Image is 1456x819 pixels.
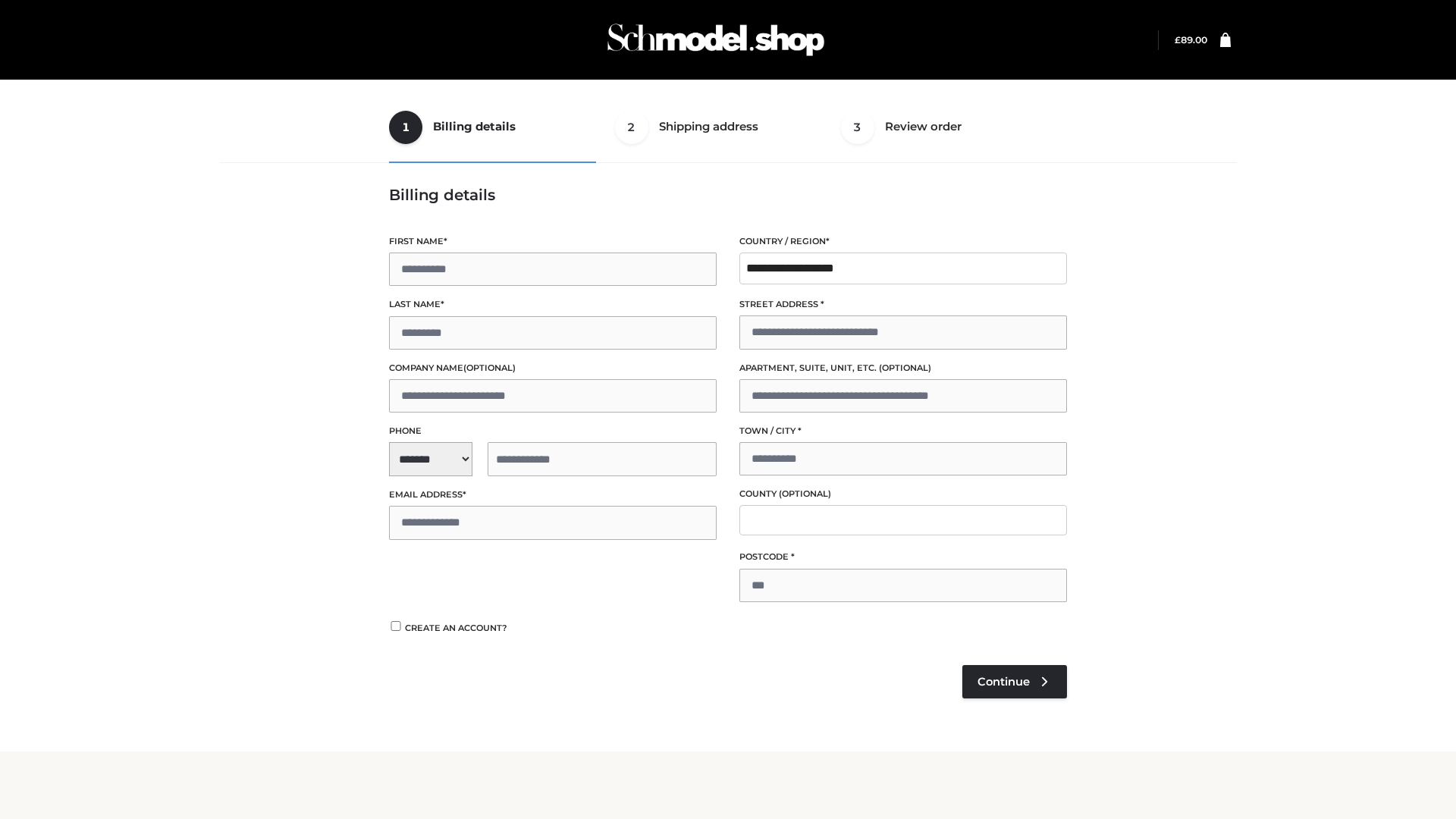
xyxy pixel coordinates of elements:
[1175,34,1207,45] a: £89.00
[405,623,507,633] span: Create an account?
[389,621,403,631] input: Create an account?
[389,186,1067,204] h3: Billing details
[739,550,1067,564] label: Postcode
[779,488,831,499] span: (optional)
[977,675,1030,689] span: Continue
[463,362,516,373] span: (optional)
[739,234,1067,249] label: Country / Region
[1175,34,1181,45] span: £
[602,10,830,70] img: Schmodel Admin 964
[389,234,717,249] label: First name
[389,424,717,438] label: Phone
[739,297,1067,312] label: Street address
[1175,34,1207,45] bdi: 89.00
[389,361,717,375] label: Company name
[879,362,931,373] span: (optional)
[389,488,717,502] label: Email address
[962,665,1067,698] a: Continue
[739,424,1067,438] label: Town / City
[389,297,717,312] label: Last name
[739,361,1067,375] label: Apartment, suite, unit, etc.
[739,487,1067,501] label: County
